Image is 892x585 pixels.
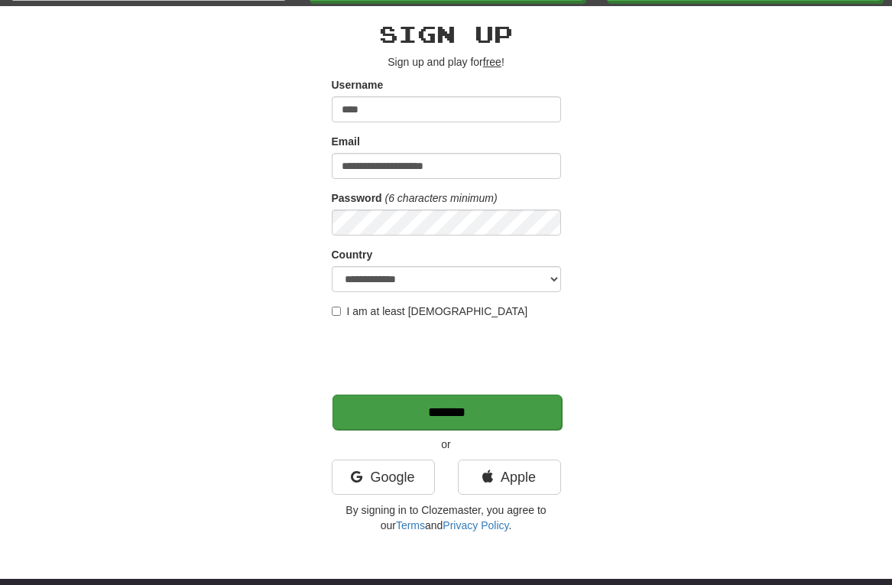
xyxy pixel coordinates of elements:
label: Username [332,77,384,93]
a: Privacy Policy [443,519,508,531]
em: (6 characters minimum) [385,192,498,204]
input: I am at least [DEMOGRAPHIC_DATA] [332,307,341,316]
label: I am at least [DEMOGRAPHIC_DATA] [332,304,528,319]
iframe: reCAPTCHA [332,327,564,386]
a: Terms [396,519,425,531]
p: By signing in to Clozemaster, you agree to our and . [332,502,561,533]
h2: Sign up [332,21,561,47]
label: Country [332,247,373,262]
p: or [332,437,561,452]
p: Sign up and play for ! [332,54,561,70]
label: Password [332,190,382,206]
u: free [483,56,501,68]
a: Google [332,460,435,495]
a: Apple [458,460,561,495]
label: Email [332,134,360,149]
